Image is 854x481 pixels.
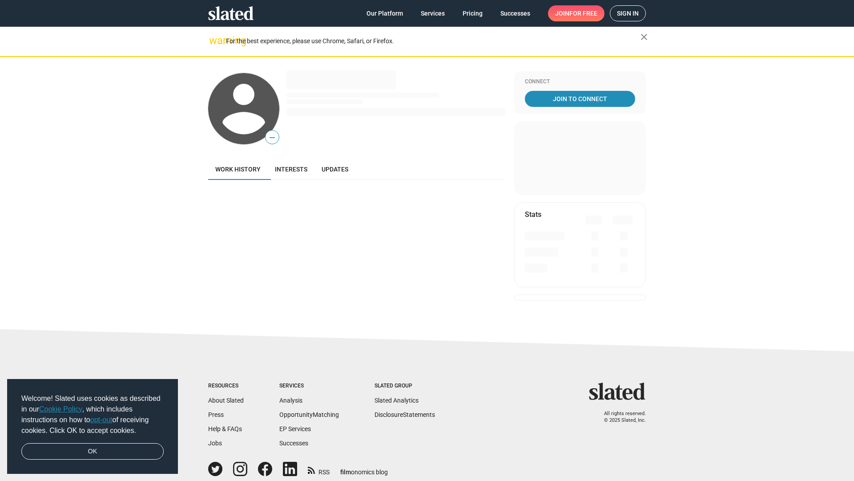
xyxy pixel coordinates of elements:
[367,5,403,21] span: Our Platform
[208,411,224,418] a: Press
[215,166,261,173] span: Work history
[208,440,222,447] a: Jobs
[308,463,330,477] a: RSS
[569,5,597,21] span: for free
[463,5,483,21] span: Pricing
[279,440,308,447] a: Successes
[525,91,635,107] a: Join To Connect
[279,411,339,418] a: OpportunityMatching
[610,5,646,21] a: Sign in
[208,159,268,180] a: Work history
[548,5,604,21] a: Joinfor free
[375,397,419,404] a: Slated Analytics
[414,5,452,21] a: Services
[208,425,242,432] a: Help & FAQs
[322,166,348,173] span: Updates
[500,5,530,21] span: Successes
[527,91,633,107] span: Join To Connect
[421,5,445,21] span: Services
[209,35,220,46] mat-icon: warning
[314,159,355,180] a: Updates
[208,397,244,404] a: About Slated
[208,383,244,390] div: Resources
[617,6,639,21] span: Sign in
[595,411,646,424] p: All rights reserved. © 2025 Slated, Inc.
[340,469,351,476] span: film
[279,397,302,404] a: Analysis
[279,425,311,432] a: EP Services
[226,35,640,47] div: For the best experience, please use Chrome, Safari, or Firefox.
[39,405,82,413] a: Cookie Policy
[21,393,164,436] span: Welcome! Slated uses cookies as described in our , which includes instructions on how to of recei...
[266,132,279,143] span: —
[639,32,649,42] mat-icon: close
[275,166,307,173] span: Interests
[90,416,113,424] a: opt-out
[340,461,388,477] a: filmonomics blog
[525,78,635,86] div: Connect
[21,443,164,460] a: dismiss cookie message
[455,5,490,21] a: Pricing
[555,5,597,21] span: Join
[525,210,541,219] mat-card-title: Stats
[268,159,314,180] a: Interests
[279,383,339,390] div: Services
[359,5,410,21] a: Our Platform
[375,411,435,418] a: DisclosureStatements
[7,379,178,474] div: cookieconsent
[493,5,537,21] a: Successes
[375,383,435,390] div: Slated Group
